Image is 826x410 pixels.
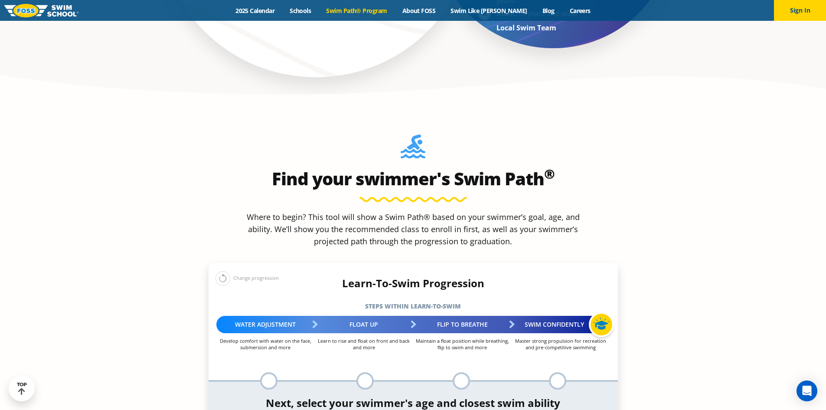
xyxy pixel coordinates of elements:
div: TOP [17,382,27,395]
a: Swim Path® Program [319,7,395,15]
div: Float Up [315,316,413,333]
img: Foss-Location-Swimming-Pool-Person.svg [401,134,425,164]
div: Water Adjustment [216,316,315,333]
p: Maintain a float position while breathing, flip to swim and more [413,338,512,351]
p: Master strong propulsion for recreation and pre-competitive swimming [512,338,610,351]
a: Schools [282,7,319,15]
h5: Steps within Learn-to-Swim [209,300,618,312]
sup: ® [544,165,555,183]
h2: Find your swimmer's Swim Path [209,168,618,189]
a: Blog [535,7,562,15]
div: Flip to Breathe [413,316,512,333]
p: Develop comfort with water on the face, submersion and more [216,338,315,351]
p: Where to begin? This tool will show a Swim Path® based on your swimmer’s goal, age, and ability. ... [243,211,583,247]
a: 2025 Calendar [228,7,282,15]
img: FOSS Swim School Logo [4,4,78,17]
div: Change progression [215,271,279,286]
h4: Learn-To-Swim Progression [209,277,618,289]
div: Open Intercom Messenger [797,380,817,401]
p: Learn to rise and float on front and back and more [315,338,413,351]
div: Swim Confidently [512,316,610,333]
a: Careers [562,7,598,15]
a: About FOSS [395,7,443,15]
strong: Local Swim Team [496,23,556,33]
a: Swim Like [PERSON_NAME] [443,7,535,15]
h4: Next, select your swimmer's age and closest swim ability [209,397,618,409]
